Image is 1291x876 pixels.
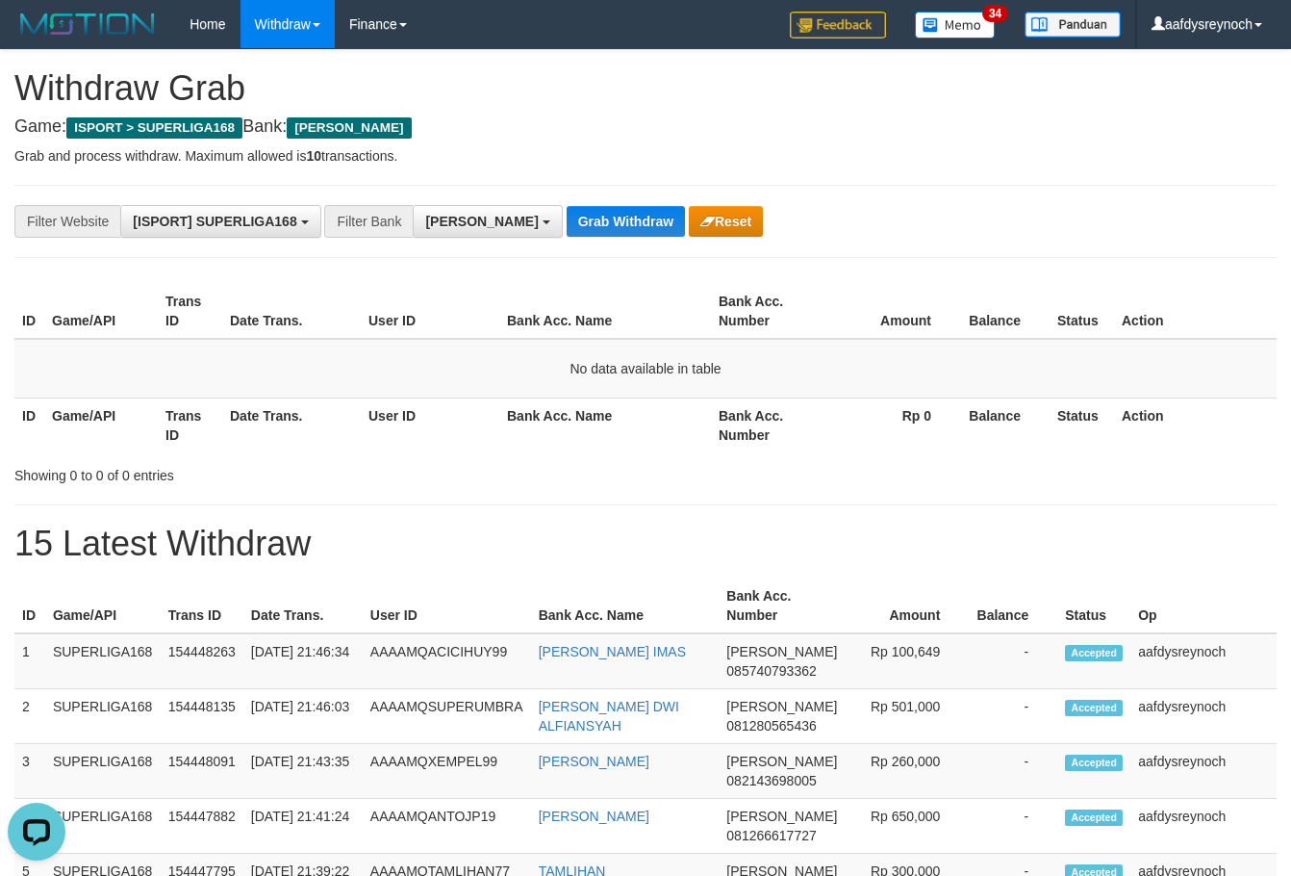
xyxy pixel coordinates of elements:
td: 154448135 [161,689,243,744]
td: 154448263 [161,633,243,689]
td: aafdysreynoch [1130,689,1277,744]
td: 3 [14,744,45,799]
a: [PERSON_NAME] IMAS [539,644,686,659]
th: Amount [845,579,969,633]
span: [PERSON_NAME] [726,809,837,824]
th: Status [1050,284,1114,339]
td: aafdysreynoch [1130,799,1277,854]
td: SUPERLIGA168 [45,799,161,854]
td: - [969,744,1057,799]
th: Date Trans. [243,579,363,633]
span: ISPORT > SUPERLIGA168 [66,117,242,139]
th: Date Trans. [222,284,361,339]
th: User ID [361,284,499,339]
span: [PERSON_NAME] [425,214,538,229]
th: Game/API [44,284,158,339]
img: Button%20Memo.svg [915,12,996,39]
th: Balance [960,284,1050,339]
th: Action [1114,284,1277,339]
div: Filter Bank [324,205,413,238]
td: 154448091 [161,744,243,799]
div: Showing 0 to 0 of 0 entries [14,458,523,485]
th: Op [1130,579,1277,633]
div: Filter Website [14,205,120,238]
td: AAAAMQXEMPEL99 [363,744,531,799]
th: User ID [361,398,499,452]
h1: 15 Latest Withdraw [14,525,1277,563]
span: Accepted [1065,810,1123,826]
th: Bank Acc. Name [531,579,720,633]
span: Copy 081266617727 to clipboard [726,828,816,843]
span: [PERSON_NAME] [726,754,837,769]
button: Open LiveChat chat widget [8,8,65,65]
td: [DATE] 21:46:03 [243,689,363,744]
p: Grab and process withdraw. Maximum allowed is transactions. [14,146,1277,166]
a: [PERSON_NAME] DWI ALFIANSYAH [539,699,679,734]
button: [ISPORT] SUPERLIGA168 [120,205,320,238]
td: No data available in table [14,339,1277,399]
strong: 10 [306,148,321,164]
td: [DATE] 21:46:34 [243,633,363,689]
button: Grab Withdraw [567,206,685,237]
span: [PERSON_NAME] [726,644,837,659]
td: aafdysreynoch [1130,633,1277,689]
th: Game/API [45,579,161,633]
th: Status [1050,398,1114,452]
span: [PERSON_NAME] [726,699,837,714]
th: ID [14,579,45,633]
td: [DATE] 21:41:24 [243,799,363,854]
td: 154447882 [161,799,243,854]
td: Rp 100,649 [845,633,969,689]
span: Copy 085740793362 to clipboard [726,663,816,679]
button: Reset [689,206,763,237]
td: Rp 650,000 [845,799,969,854]
span: Accepted [1065,700,1123,716]
img: panduan.png [1025,12,1121,38]
span: Copy 082143698005 to clipboard [726,773,816,788]
th: Trans ID [158,284,222,339]
th: Bank Acc. Number [719,579,845,633]
span: Accepted [1065,755,1123,771]
td: 1 [14,633,45,689]
th: Rp 0 [824,398,960,452]
span: [ISPORT] SUPERLIGA168 [133,214,296,229]
td: SUPERLIGA168 [45,689,161,744]
th: Balance [969,579,1057,633]
td: 2 [14,689,45,744]
span: Accepted [1065,645,1123,661]
th: Action [1114,398,1277,452]
a: [PERSON_NAME] [539,809,649,824]
th: Bank Acc. Number [711,284,824,339]
th: ID [14,284,44,339]
td: [DATE] 21:43:35 [243,744,363,799]
img: MOTION_logo.png [14,10,161,39]
th: Game/API [44,398,158,452]
th: Bank Acc. Name [499,284,711,339]
span: 34 [982,5,1008,22]
span: Copy 081280565436 to clipboard [726,718,816,734]
td: - [969,799,1057,854]
td: aafdysreynoch [1130,744,1277,799]
th: Amount [824,284,960,339]
td: AAAAMQANTOJP19 [363,799,531,854]
td: SUPERLIGA168 [45,633,161,689]
th: Status [1057,579,1130,633]
td: SUPERLIGA168 [45,744,161,799]
th: Trans ID [158,398,222,452]
td: AAAAMQACICIHUY99 [363,633,531,689]
th: Date Trans. [222,398,361,452]
td: Rp 260,000 [845,744,969,799]
th: ID [14,398,44,452]
img: Feedback.jpg [790,12,886,39]
td: Rp 501,000 [845,689,969,744]
td: AAAAMQSUPERUMBRA [363,689,531,744]
th: Bank Acc. Number [711,398,824,452]
button: [PERSON_NAME] [413,205,562,238]
h1: Withdraw Grab [14,69,1277,108]
th: Trans ID [161,579,243,633]
span: [PERSON_NAME] [287,117,411,139]
td: - [969,633,1057,689]
h4: Game: Bank: [14,117,1277,137]
a: [PERSON_NAME] [539,754,649,769]
th: User ID [363,579,531,633]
